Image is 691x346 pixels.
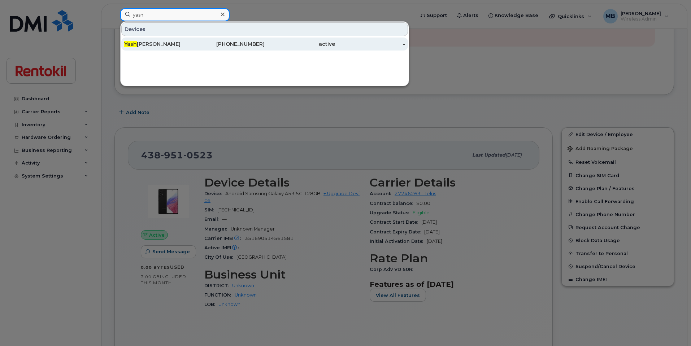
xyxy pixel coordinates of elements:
[124,40,195,48] div: [PERSON_NAME]
[120,8,230,21] input: Find something...
[124,41,137,47] span: Yash
[265,40,335,48] div: active
[121,22,408,36] div: Devices
[335,40,405,48] div: -
[195,40,265,48] div: [PHONE_NUMBER]
[121,38,408,51] a: Yash[PERSON_NAME][PHONE_NUMBER]active-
